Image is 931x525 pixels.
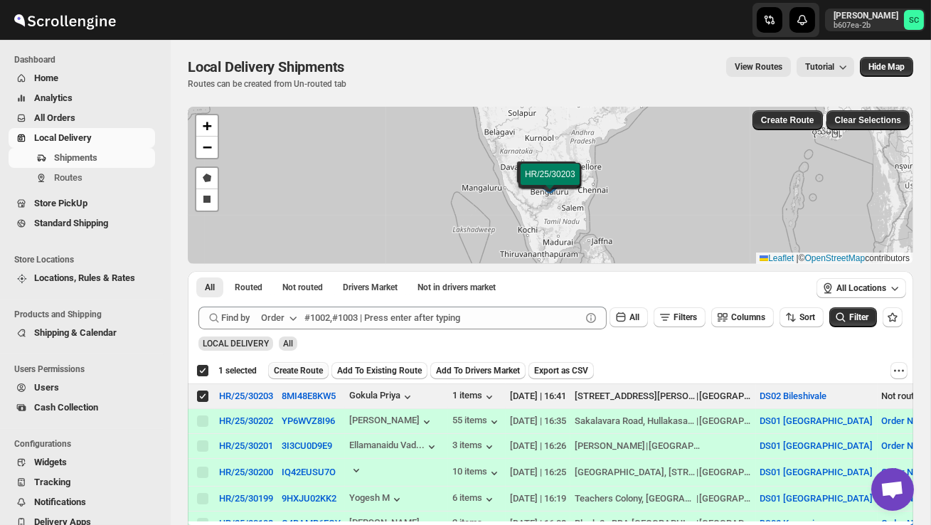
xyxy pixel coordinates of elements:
a: Leaflet [760,253,794,263]
span: View Routes [735,61,782,73]
button: HR/25/30201 [219,440,273,451]
div: 6 items [452,492,496,507]
span: Notifications [34,497,86,507]
span: Hide Map [868,61,905,73]
div: HR/25/30199 [219,493,273,504]
img: Marker [538,176,559,191]
button: HR/25/30202 [219,415,273,426]
button: Columns [711,307,774,327]
button: Claimable [334,277,406,297]
div: 10 items [452,466,501,480]
button: 3I3CU0D9E9 [282,440,332,451]
button: Create Route [752,110,823,130]
button: All [196,277,223,297]
a: OpenStreetMap [805,253,866,263]
button: Locations, Rules & Rates [9,268,155,288]
span: Shipping & Calendar [34,327,117,338]
button: User menu [825,9,925,31]
button: Map action label [860,57,913,77]
button: Add To Existing Route [331,362,427,379]
button: Filters [654,307,706,327]
span: | [797,253,799,263]
a: Zoom in [196,115,218,137]
button: Widgets [9,452,155,472]
div: [GEOGRAPHIC_DATA] [699,389,752,403]
span: Add To Existing Route [337,365,422,376]
div: [DATE] | 16:35 [510,414,566,428]
button: 9HXJU02KK2 [282,493,336,504]
button: Yogesh M [349,492,404,507]
button: Shipments [9,148,155,168]
div: [GEOGRAPHIC_DATA] [699,492,752,506]
button: Unrouted [274,277,331,297]
button: Un-claimable [409,277,504,297]
button: All Orders [9,108,155,128]
span: Shipments [54,152,97,163]
button: Analytics [9,88,155,108]
span: All Locations [836,282,886,294]
span: Cash Collection [34,402,98,413]
button: Shipping & Calendar [9,323,155,343]
a: Zoom out [196,137,218,158]
div: | [575,389,752,403]
button: Add To Drivers Market [430,362,526,379]
button: Sort [780,307,824,327]
div: [PERSON_NAME] [575,439,645,453]
span: Local Delivery Shipments [188,58,344,75]
button: DS01 [GEOGRAPHIC_DATA] [760,467,873,477]
span: Routes [54,172,83,183]
span: − [203,138,212,156]
div: | [575,492,752,506]
button: HR/25/30203 [219,391,273,401]
div: © contributors [756,253,913,265]
span: Drivers Market [343,282,398,293]
span: Filter [849,312,868,322]
img: Marker [541,174,562,190]
button: HR/25/30200 [219,467,273,477]
button: Cash Collection [9,398,155,418]
span: Tutorial [805,62,834,72]
span: Sort [799,312,815,322]
span: All [629,312,639,322]
div: 55 items [452,415,501,429]
span: 1 selected [218,365,257,376]
button: Clear Selections [826,110,910,130]
button: DS01 [GEOGRAPHIC_DATA] [760,493,873,504]
button: Export as CSV [528,362,594,379]
p: b607ea-2b [834,21,898,30]
div: Gokula Priya [349,390,415,404]
span: Products and Shipping [14,309,161,320]
img: Marker [538,178,559,193]
span: Not routed [282,282,323,293]
span: Users [34,382,59,393]
div: [GEOGRAPHIC_DATA] [699,465,752,479]
a: Draw a rectangle [196,189,218,211]
span: Locations, Rules & Rates [34,272,135,283]
span: Widgets [34,457,67,467]
div: [STREET_ADDRESS][PERSON_NAME][PERSON_NAME] [575,389,696,403]
button: view route [726,57,791,77]
button: Routed [226,277,271,297]
input: #1002,#1003 | Press enter after typing [304,307,581,329]
span: Not in drivers market [417,282,496,293]
span: Standard Shipping [34,218,108,228]
span: Home [34,73,58,83]
img: Marker [536,173,558,189]
span: Dashboard [14,54,161,65]
button: 1 items [452,390,496,404]
p: Routes can be created from Un-routed tab [188,78,350,90]
button: Tutorial [797,57,854,77]
span: Local Delivery [34,132,92,143]
span: Add To Drivers Market [436,365,520,376]
div: [DATE] | 16:26 [510,439,566,453]
span: Analytics [34,92,73,103]
button: Ellamanaidu Vad... [349,440,439,454]
button: Filter [829,307,877,327]
button: [PERSON_NAME] [349,415,434,429]
span: Create Route [761,115,814,126]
